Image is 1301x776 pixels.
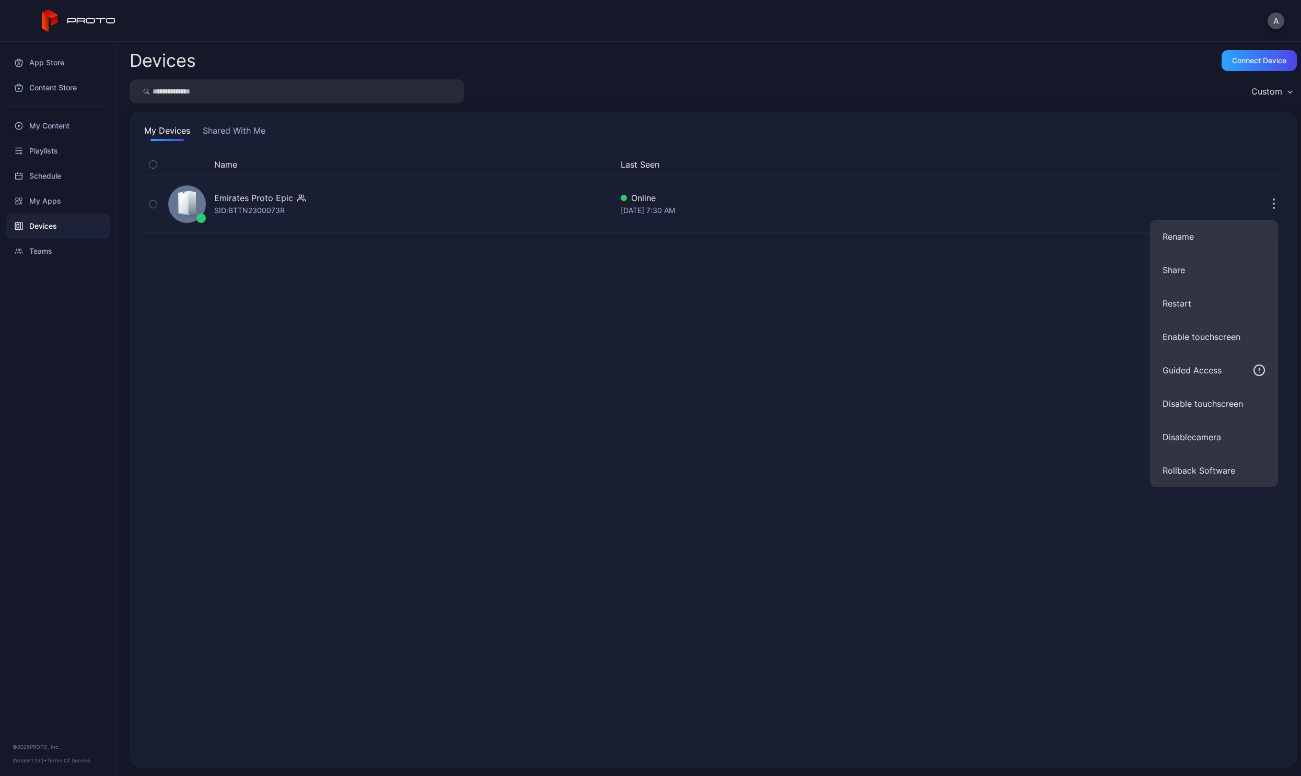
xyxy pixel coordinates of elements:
[1150,454,1278,487] button: Rollback Software
[13,757,47,763] span: Version 1.13.1 •
[6,50,110,75] a: App Store
[1150,220,1278,253] button: Rename
[142,124,192,141] button: My Devices
[1150,387,1278,420] button: Disable touchscreen
[1246,79,1297,103] button: Custom
[1263,158,1284,171] div: Options
[214,192,293,204] div: Emirates Proto Epic
[1150,287,1278,320] button: Restart
[1150,320,1278,354] button: Enable touchscreen
[621,192,1153,204] div: Online
[6,75,110,100] a: Content Store
[6,113,110,138] a: My Content
[1150,354,1278,387] button: Guided Access
[1150,420,1278,454] button: Disablecamera
[214,158,237,171] button: Name
[130,51,196,70] h2: Devices
[1222,50,1297,71] button: Connect device
[6,214,110,239] a: Devices
[214,204,285,217] div: SID: BTTN2300073R
[1232,56,1286,65] div: Connect device
[1157,158,1251,171] div: Update Device
[1251,86,1282,97] div: Custom
[1268,13,1284,29] button: A
[621,204,1153,217] div: [DATE] 7:30 AM
[6,239,110,264] a: Teams
[6,189,110,214] a: My Apps
[6,163,110,189] a: Schedule
[201,124,268,141] button: Shared With Me
[621,158,1148,171] button: Last Seen
[1163,364,1222,377] div: Guided Access
[47,757,90,763] a: Terms Of Service
[6,138,110,163] a: Playlists
[1150,253,1278,287] button: Share
[13,743,104,751] div: © 2025 PROTO, Inc.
